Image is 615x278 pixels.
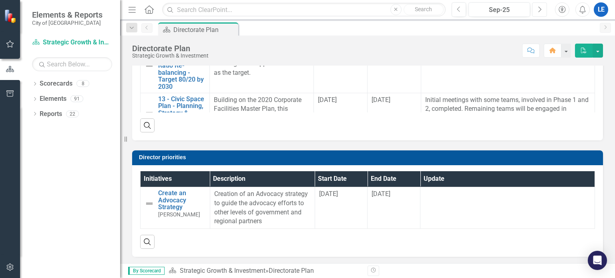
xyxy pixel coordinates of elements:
[32,20,102,26] small: City of [GEOGRAPHIC_DATA]
[66,110,79,117] div: 22
[368,187,420,228] td: Double-Click to Edit
[367,38,421,93] td: Double-Click to Edit
[40,110,62,119] a: Reports
[471,5,527,15] div: Sep-25
[314,93,368,147] td: Double-Click to Edit
[421,38,595,93] td: Double-Click to Edit
[420,187,595,228] td: Double-Click to Edit
[269,267,314,274] div: Directorate Plan
[468,2,530,17] button: Sep-25
[169,266,362,276] div: »
[314,38,368,93] td: Double-Click to Edit
[173,25,236,35] div: Directorate Plan
[421,93,595,147] td: Double-Click to Edit
[40,79,72,88] a: Scorecards
[145,61,154,70] img: Not Defined
[214,41,306,76] span: Current non-res/res ratio on assessment data is 86:14, and trending in the opposite direction as ...
[210,93,314,147] td: Double-Click to Edit
[32,38,112,47] a: Strategic Growth & Investment
[4,9,18,23] img: ClearPoint Strategy
[180,267,265,274] a: Strategic Growth & Investment
[210,38,314,93] td: Double-Click to Edit
[214,190,308,225] span: Creation of an Advocacy strategy to guide the advocacy efforts to other levels of government and ...
[415,6,432,12] span: Search
[319,190,338,198] span: [DATE]
[145,108,154,118] img: Not Defined
[40,94,66,104] a: Elements
[145,199,154,208] img: Not Defined
[372,190,390,198] span: [DATE]
[315,187,368,228] td: Double-Click to Edit
[139,154,599,160] h3: Director priorities
[32,57,112,71] input: Search Below...
[588,251,607,270] div: Open Intercom Messenger
[214,96,301,140] span: Building on the 2020 Corporate Facilities Master Plan, this Initiative focuses on creating a down...
[367,93,421,147] td: Double-Click to Edit
[158,212,200,218] small: [PERSON_NAME]
[594,2,608,17] button: LE
[141,187,210,228] td: Double-Click to Edit Right Click for Context Menu
[132,44,209,53] div: Directorate Plan
[158,41,205,90] a: 15. Residential to Non-Residential Ratio Re-balancing - Target 80/20 by 2030
[141,93,210,147] td: Double-Click to Edit Right Click for Context Menu
[372,96,390,104] span: [DATE]
[158,96,205,124] a: 13 - Civic Space Plan - Planning, Strategy & Design
[404,4,444,15] button: Search
[425,96,591,125] p: Initial meetings with some teams, involved in Phase 1 and 2, completed. Remaining teams will be e...
[132,53,209,59] div: Strategic Growth & Investment
[70,96,83,102] div: 91
[141,38,210,93] td: Double-Click to Edit Right Click for Context Menu
[128,267,165,275] span: By Scorecard
[76,80,89,87] div: 8
[32,10,102,20] span: Elements & Reports
[162,3,445,17] input: Search ClearPoint...
[158,190,206,211] a: Create an Advocacy Strategy
[210,187,315,228] td: Double-Click to Edit
[318,96,337,104] span: [DATE]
